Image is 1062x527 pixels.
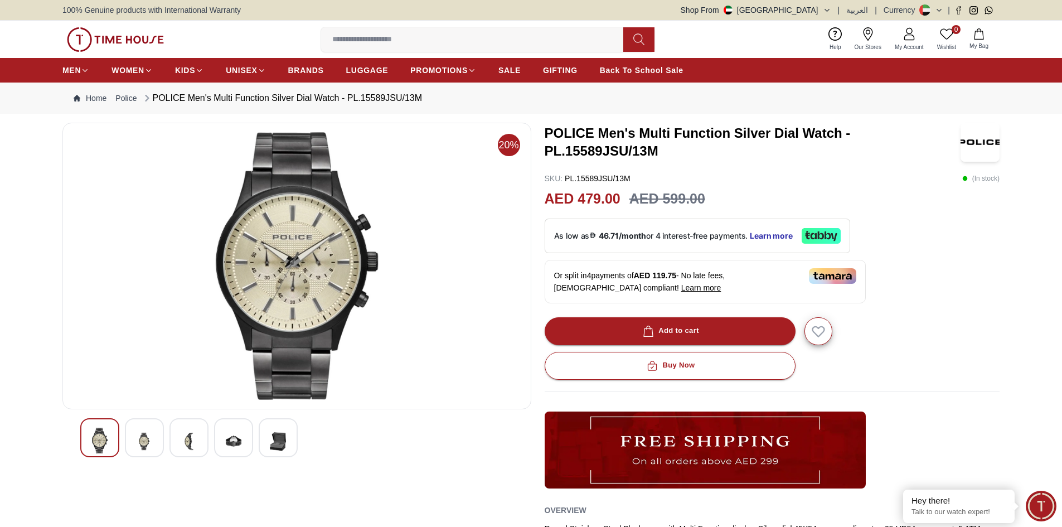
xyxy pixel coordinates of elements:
div: Hey there! [911,495,1006,506]
a: Help [823,25,848,54]
p: PL.15589JSU/13M [545,173,631,184]
a: Our Stores [848,25,888,54]
a: Police [115,93,137,104]
img: POLICE Men's Multi Function Silver Dial Watch - PL.15589JSU/13M [179,428,199,455]
a: Facebook [954,6,963,14]
span: Learn more [681,283,721,292]
a: BRANDS [288,60,324,80]
a: Home [74,93,106,104]
span: | [875,4,877,16]
button: Buy Now [545,352,796,380]
p: ( In stock ) [962,173,1000,184]
span: AED 119.75 [634,271,676,280]
span: SKU : [545,174,563,183]
nav: Breadcrumb [62,83,1000,114]
a: GIFTING [543,60,578,80]
h3: POLICE Men's Multi Function Silver Dial Watch - PL.15589JSU/13M [545,124,961,160]
div: Add to cart [641,325,699,337]
a: LUGGAGE [346,60,389,80]
a: KIDS [175,60,203,80]
span: UNISEX [226,65,257,76]
h2: AED 479.00 [545,188,620,210]
button: Shop From[GEOGRAPHIC_DATA] [681,4,831,16]
img: United Arab Emirates [724,6,733,14]
span: BRANDS [288,65,324,76]
span: PROMOTIONS [410,65,468,76]
a: Back To School Sale [600,60,683,80]
a: MEN [62,60,89,80]
span: GIFTING [543,65,578,76]
a: Whatsapp [985,6,993,14]
img: POLICE Men's Multi Function Silver Dial Watch - PL.15589JSU/13M [961,123,1000,162]
span: 0 [952,25,961,34]
img: Tamara [809,268,856,284]
a: 0Wishlist [930,25,963,54]
h2: Overview [545,502,586,519]
span: WOMEN [111,65,144,76]
span: Our Stores [850,43,886,51]
span: SALE [498,65,521,76]
span: LUGGAGE [346,65,389,76]
img: POLICE Men's Multi Function Silver Dial Watch - PL.15589JSU/13M [134,428,154,455]
span: Help [825,43,846,51]
span: My Bag [965,42,993,50]
span: | [948,4,950,16]
button: My Bag [963,26,995,52]
a: UNISEX [226,60,265,80]
div: POLICE Men's Multi Function Silver Dial Watch - PL.15589JSU/13M [142,91,423,105]
img: POLICE Men's Multi Function Silver Dial Watch - PL.15589JSU/13M [224,428,244,455]
span: | [838,4,840,16]
img: POLICE Men's Multi Function Silver Dial Watch - PL.15589JSU/13M [268,428,288,455]
h3: AED 599.00 [629,188,705,210]
span: 100% Genuine products with International Warranty [62,4,241,16]
a: PROMOTIONS [410,60,476,80]
div: Currency [884,4,920,16]
span: MEN [62,65,81,76]
img: POLICE Men's Multi Function Silver Dial Watch - PL.15589JSU/13M [90,428,110,453]
a: SALE [498,60,521,80]
div: Chat Widget [1026,491,1056,521]
p: Talk to our watch expert! [911,507,1006,517]
img: ... [67,27,164,52]
button: Add to cart [545,317,796,345]
span: KIDS [175,65,195,76]
span: My Account [890,43,928,51]
a: Instagram [969,6,978,14]
img: ... [545,412,866,489]
button: العربية [846,4,868,16]
span: Back To School Sale [600,65,683,76]
div: Or split in 4 payments of - No late fees, [DEMOGRAPHIC_DATA] compliant! [545,260,866,303]
a: WOMEN [111,60,153,80]
span: Wishlist [933,43,961,51]
img: POLICE Men's Multi Function Silver Dial Watch - PL.15589JSU/13M [72,132,522,400]
span: 20% [498,134,520,156]
div: Buy Now [644,359,695,372]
